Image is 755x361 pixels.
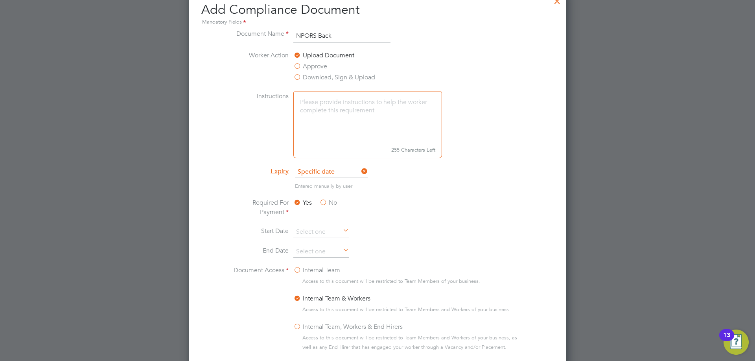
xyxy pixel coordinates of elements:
[302,277,480,286] span: Access to this document will be restricted to Team Members of your business.
[293,198,312,207] label: Yes
[293,62,327,71] label: Approve
[201,2,554,27] h2: Add Compliance Document
[295,166,368,178] span: Specific date
[724,330,749,355] button: Open Resource Center, 13 new notifications
[302,333,525,352] span: Access to this document will be restricted to Team Members and Workers of your business, as well ...
[293,246,349,258] input: Select one
[293,226,349,238] input: Select one
[230,266,289,358] label: Document Access
[230,51,289,82] label: Worker Action
[230,29,289,42] label: Document Name
[271,167,289,175] span: Expiry
[723,335,730,345] div: 13
[302,305,510,314] span: Access to this document will be restricted to Team Members and Workers of your business.
[230,198,289,217] label: Required For Payment
[230,226,289,236] label: Start Date
[293,73,375,82] label: Download, Sign & Upload
[293,266,340,275] label: Internal Team
[293,51,354,60] label: Upload Document
[230,92,289,157] label: Instructions
[201,18,554,27] div: Mandatory Fields
[230,246,289,256] label: End Date
[293,294,370,303] label: Internal Team & Workers
[293,142,442,158] small: 255 Characters Left
[293,322,403,332] label: Internal Team, Workers & End Hirers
